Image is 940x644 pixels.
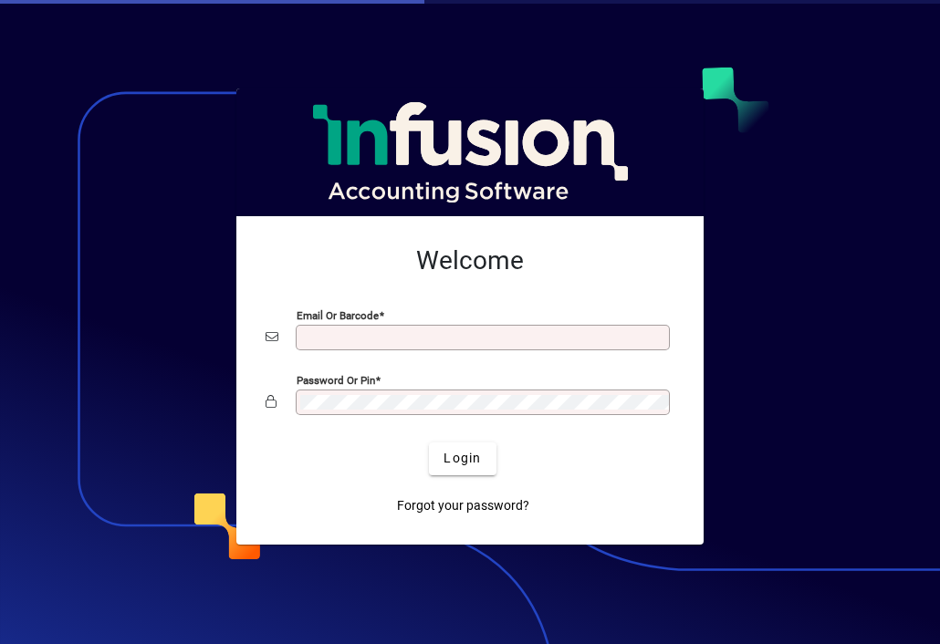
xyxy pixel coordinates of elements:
mat-label: Password or Pin [297,373,375,386]
span: Login [444,449,481,468]
mat-label: Email or Barcode [297,308,379,321]
span: Forgot your password? [397,496,529,515]
a: Forgot your password? [390,490,537,523]
h2: Welcome [266,245,674,276]
button: Login [429,442,496,475]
